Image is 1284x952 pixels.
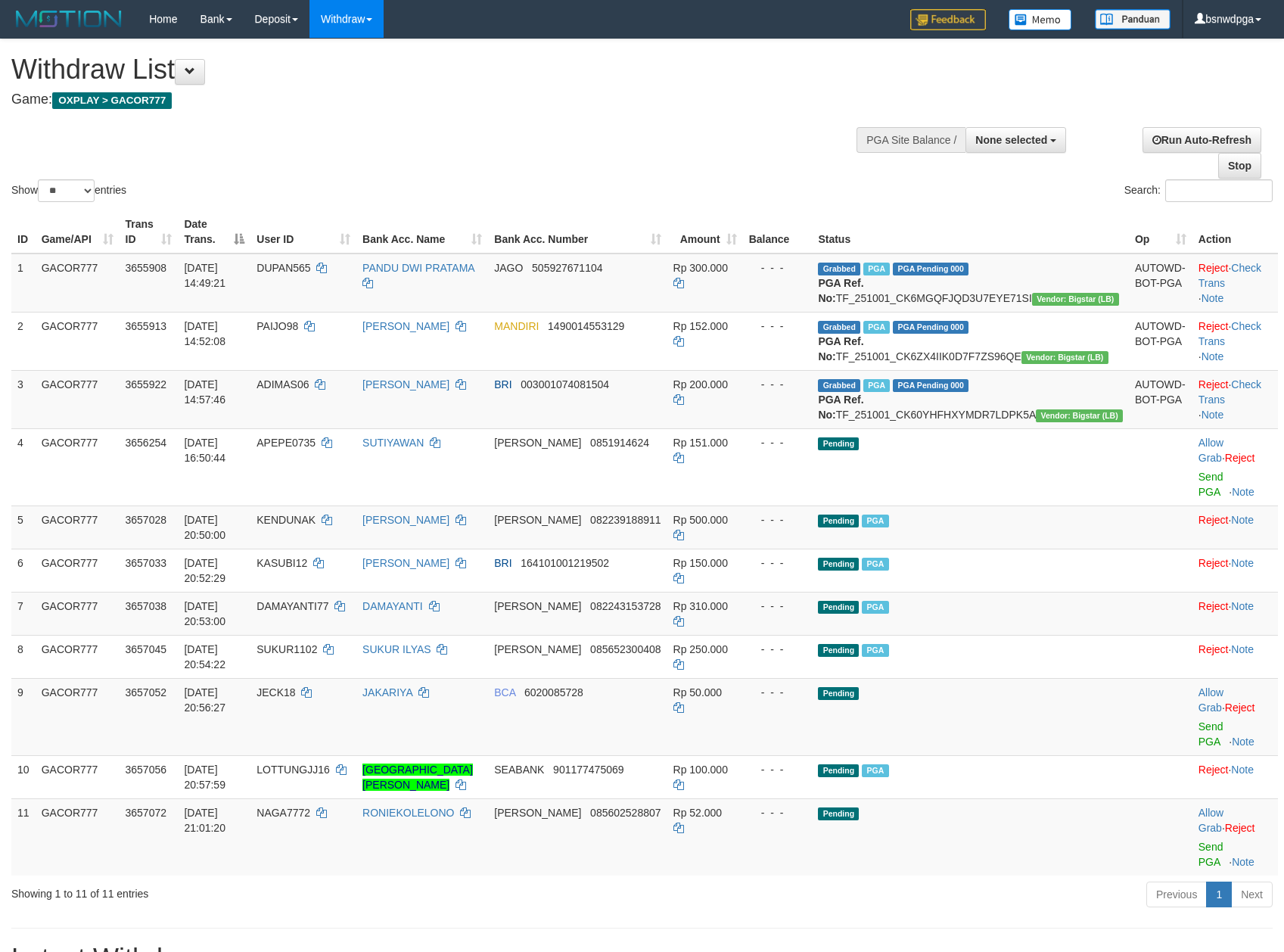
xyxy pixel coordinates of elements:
span: Marked by bsnwdpga [863,379,890,392]
th: Bank Acc. Number: activate to sort column ascending [488,210,667,254]
th: Op: activate to sort column ascending [1129,210,1192,254]
span: PGA Pending [893,379,968,392]
td: · [1192,592,1278,635]
span: PAIJO98 [256,320,298,332]
th: Date Trans.: activate to sort column descending [178,210,250,254]
span: Vendor URL: https://dashboard.q2checkout.com/secure [1021,351,1108,364]
a: Note [1202,350,1224,362]
a: Note [1231,764,1254,776]
h1: Withdraw List [11,54,841,85]
span: KENDUNAK [256,514,316,526]
td: · [1192,635,1278,678]
a: Send PGA [1199,720,1223,748]
span: [DATE] 14:52:08 [184,320,225,347]
a: [PERSON_NAME] [362,378,449,390]
td: 3 [11,370,36,428]
span: Copy 0851914624 to clipboard [590,437,649,449]
td: · · [1192,312,1278,370]
td: 11 [11,798,36,876]
a: Previous [1146,882,1207,907]
th: Game/API: activate to sort column ascending [36,210,120,254]
label: Show entries [11,179,126,202]
span: DUPAN565 [256,262,310,274]
span: Rp 151.000 [673,437,728,449]
th: User ID: activate to sort column ascending [250,210,356,254]
div: - - - [749,512,807,527]
span: · [1199,437,1225,464]
span: Copy 003001074081504 to clipboard [521,378,609,390]
td: · [1192,798,1278,876]
td: GACOR777 [36,428,120,506]
div: - - - [749,599,807,614]
div: - - - [749,555,807,571]
span: 3655913 [126,320,167,332]
td: TF_251001_CK60YHFHXYMDR7LDPK5A [812,370,1129,428]
a: Allow Grab [1199,686,1223,714]
span: Marked by bsnwdpga [863,263,890,275]
td: GACOR777 [36,635,120,678]
img: Button%20Memo.svg [1009,9,1072,30]
td: 9 [11,678,36,755]
td: 4 [11,428,36,506]
a: RONIEKOLELONO [362,807,454,819]
a: [PERSON_NAME] [362,320,449,332]
a: [PERSON_NAME] [362,514,449,526]
th: Balance [743,210,813,254]
td: 1 [11,254,36,313]
a: Run Auto-Refresh [1143,127,1261,153]
span: [PERSON_NAME] [494,514,581,526]
span: Copy 901177475069 to clipboard [553,764,623,776]
select: Showentries [38,179,95,202]
td: GACOR777 [36,755,120,798]
div: - - - [749,805,807,820]
span: Copy 1490014553129 to clipboard [548,320,624,332]
h4: Game: [11,92,841,107]
span: Grabbed [818,321,860,334]
span: [DATE] 20:57:59 [184,764,225,791]
span: Copy 082239188911 to clipboard [590,514,661,526]
span: Copy 164101001219502 to clipboard [521,557,609,569]
span: LOTTUNGJJ16 [256,764,329,776]
span: PGA Pending [893,263,968,275]
span: Pending [818,687,859,700]
span: BCA [494,686,515,698]
a: Note [1231,600,1254,612]
b: PGA Ref. No: [818,277,863,304]
span: [DATE] 21:01:20 [184,807,225,834]
td: 8 [11,635,36,678]
td: · [1192,549,1278,592]
a: Note [1231,514,1254,526]
span: 3655922 [126,378,167,390]
span: 3657056 [126,764,167,776]
a: Note [1202,409,1224,421]
a: Note [1202,292,1224,304]
span: [DATE] 20:53:00 [184,600,225,627]
input: Search: [1165,179,1273,202]
th: Bank Acc. Name: activate to sort column ascending [356,210,488,254]
span: Marked by bsnwdpga [862,601,888,614]
td: · [1192,506,1278,549]
span: Pending [818,644,859,657]
label: Search: [1124,179,1273,202]
div: - - - [749,377,807,392]
a: DAMAYANTI [362,600,423,612]
span: Rp 200.000 [673,378,728,390]
span: 3657052 [126,686,167,698]
span: Pending [818,807,859,820]
a: SUTIYAWAN [362,437,424,449]
td: TF_251001_CK6MGQFJQD3U7EYE71SI [812,254,1129,313]
span: Rp 50.000 [673,686,723,698]
span: PGA Pending [893,321,968,334]
td: 6 [11,549,36,592]
span: None selected [975,134,1047,146]
td: · [1192,428,1278,506]
div: - - - [749,435,807,450]
a: [PERSON_NAME] [362,557,449,569]
td: · · [1192,370,1278,428]
span: Copy 505927671104 to clipboard [532,262,602,274]
td: 5 [11,506,36,549]
span: Vendor URL: https://dashboard.q2checkout.com/secure [1036,409,1123,422]
span: 3657072 [126,807,167,819]
a: Note [1232,736,1254,748]
span: [PERSON_NAME] [494,807,581,819]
